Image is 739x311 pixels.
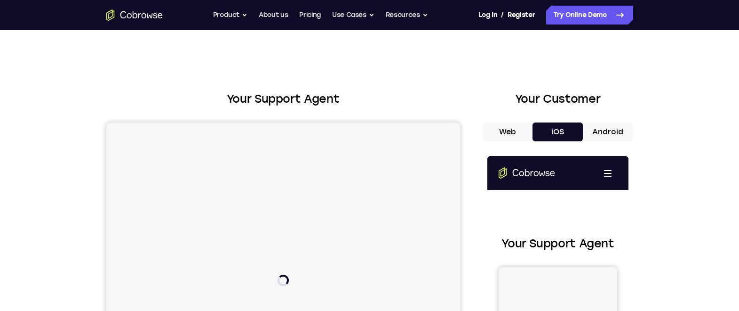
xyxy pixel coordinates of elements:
[11,11,68,23] a: Go to the home page
[332,6,374,25] button: Use Cases
[259,6,288,25] a: About us
[546,6,633,25] a: Try Online Demo
[483,123,533,141] button: Web
[386,6,428,25] button: Resources
[532,123,583,141] button: iOS
[299,6,321,25] a: Pricing
[583,123,633,141] button: Android
[483,90,633,107] h2: Your Customer
[106,90,460,107] h2: Your Support Agent
[213,6,248,25] button: Product
[508,6,535,25] a: Register
[11,79,130,96] h2: Your Support Agent
[106,9,163,21] a: Go to the home page
[501,9,504,21] span: /
[478,6,497,25] a: Log In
